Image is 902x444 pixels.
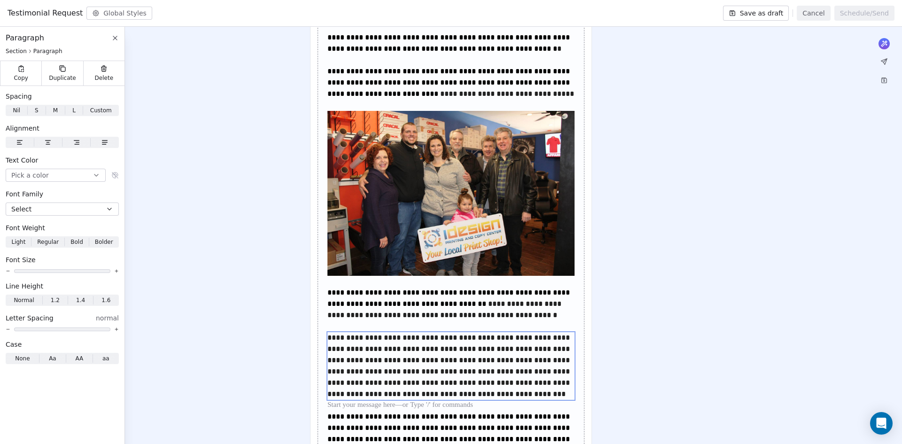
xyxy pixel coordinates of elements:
[6,169,106,182] button: Pick a color
[101,296,110,304] span: 1.6
[6,32,44,44] span: Paragraph
[35,106,39,115] span: S
[6,124,39,133] span: Alignment
[49,354,56,363] span: Aa
[723,6,789,21] button: Save as draft
[96,313,119,323] span: normal
[6,189,43,199] span: Font Family
[6,156,38,165] span: Text Color
[33,47,62,55] span: Paragraph
[53,106,58,115] span: M
[6,223,45,233] span: Font Weight
[14,296,34,304] span: Normal
[6,47,27,55] span: Section
[70,238,83,246] span: Bold
[95,238,113,246] span: Bolder
[76,296,85,304] span: 1.4
[37,238,59,246] span: Regular
[11,238,25,246] span: Light
[6,281,43,291] span: Line Height
[6,255,36,265] span: Font Size
[797,6,830,21] button: Cancel
[90,106,112,115] span: Custom
[75,354,83,363] span: AA
[6,313,54,323] span: Letter Spacing
[15,354,30,363] span: None
[72,106,76,115] span: L
[6,92,32,101] span: Spacing
[49,74,76,82] span: Duplicate
[870,412,893,435] div: Open Intercom Messenger
[86,7,152,20] button: Global Styles
[102,354,109,363] span: aa
[6,340,22,349] span: Case
[14,74,28,82] span: Copy
[834,6,894,21] button: Schedule/Send
[95,74,114,82] span: Delete
[13,106,20,115] span: Nil
[8,8,83,19] span: Testimonial Request
[51,296,60,304] span: 1.2
[11,204,31,214] span: Select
